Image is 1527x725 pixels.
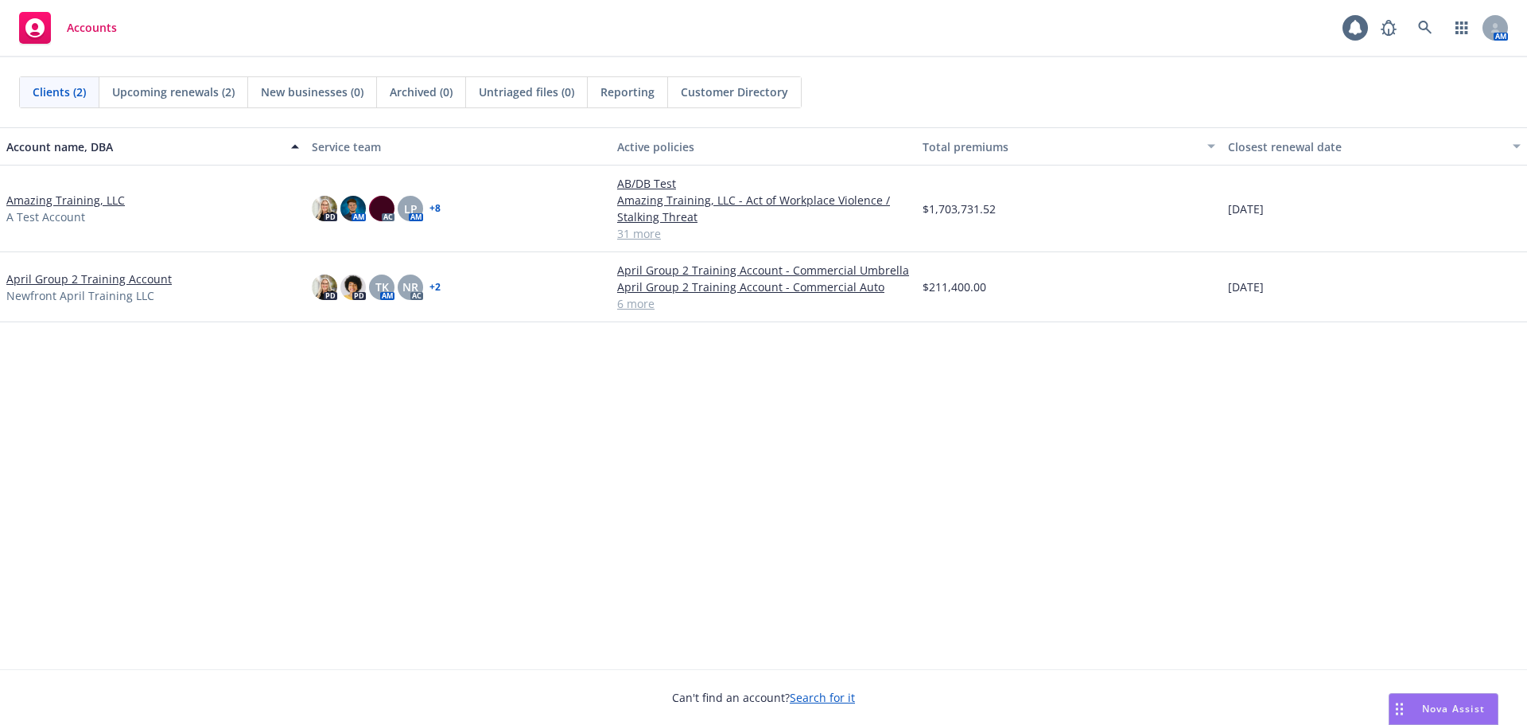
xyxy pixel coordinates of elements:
[600,84,655,100] span: Reporting
[1228,279,1264,295] span: [DATE]
[429,204,441,213] a: + 8
[617,279,910,295] a: April Group 2 Training Account - Commercial Auto
[375,279,389,295] span: TK
[1228,201,1264,217] span: [DATE]
[312,196,337,221] img: photo
[312,138,604,155] div: Service team
[6,271,172,287] a: April Group 2 Training Account
[6,287,154,304] span: Newfront April Training LLC
[305,127,611,166] button: Service team
[923,138,1198,155] div: Total premiums
[404,201,418,217] span: LP
[1422,702,1485,715] span: Nova Assist
[611,127,916,166] button: Active policies
[6,209,85,225] span: A Test Account
[13,6,123,50] a: Accounts
[1389,694,1409,724] div: Drag to move
[1389,693,1498,725] button: Nova Assist
[617,192,910,225] a: Amazing Training, LLC - Act of Workplace Violence / Stalking Threat
[1222,127,1527,166] button: Closest renewal date
[67,21,117,34] span: Accounts
[261,84,363,100] span: New businesses (0)
[33,84,86,100] span: Clients (2)
[340,275,366,300] img: photo
[617,262,910,279] a: April Group 2 Training Account - Commercial Umbrella
[479,84,574,100] span: Untriaged files (0)
[6,138,282,155] div: Account name, DBA
[617,175,910,192] a: AB/DB Test
[672,689,855,706] span: Can't find an account?
[923,201,996,217] span: $1,703,731.52
[923,279,986,295] span: $211,400.00
[681,84,788,100] span: Customer Directory
[429,283,441,292] a: + 2
[1409,12,1441,44] a: Search
[617,295,910,312] a: 6 more
[6,192,125,209] a: Amazing Training, LLC
[916,127,1222,166] button: Total premiums
[369,196,394,221] img: photo
[617,225,910,242] a: 31 more
[112,84,235,100] span: Upcoming renewals (2)
[312,275,337,300] img: photo
[1228,138,1503,155] div: Closest renewal date
[402,279,418,295] span: NR
[790,690,855,705] a: Search for it
[1373,12,1405,44] a: Report a Bug
[617,138,910,155] div: Active policies
[1446,12,1478,44] a: Switch app
[390,84,453,100] span: Archived (0)
[340,196,366,221] img: photo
